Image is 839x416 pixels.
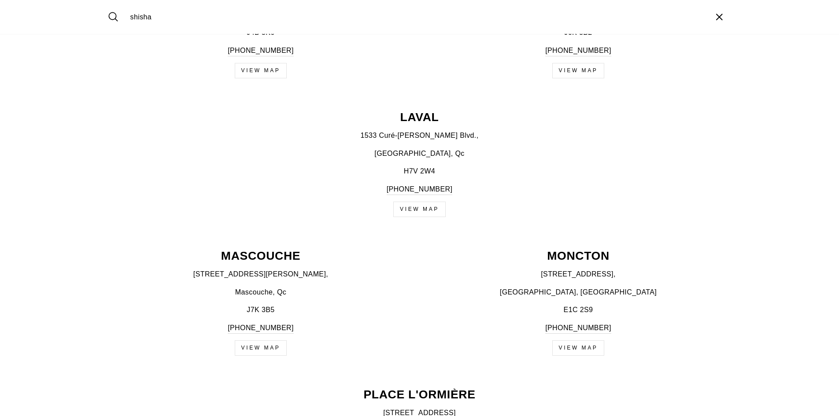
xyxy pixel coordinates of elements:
p: PLACE L'ORMIÈRE [107,389,732,401]
p: [GEOGRAPHIC_DATA], Qc [107,148,732,159]
input: Search our store [126,7,706,27]
a: view map [552,340,605,356]
a: View map [393,202,446,217]
a: view map [235,63,287,78]
a: view map [552,63,605,78]
a: [PHONE_NUMBER] [387,184,453,195]
p: [STREET_ADDRESS], [425,269,732,280]
p: Mascouche, Qc [107,287,415,298]
p: [GEOGRAPHIC_DATA], [GEOGRAPHIC_DATA] [425,287,732,298]
a: [PHONE_NUMBER] [228,45,294,57]
p: MONCTON [425,250,732,262]
a: [PHONE_NUMBER] [545,322,611,334]
p: [STREET_ADDRESS][PERSON_NAME], [107,269,415,280]
a: View Map [235,340,287,356]
p: 1533 Curé-[PERSON_NAME] Blvd., [107,130,732,141]
p: H7V 2W4 [107,166,732,177]
p: MASCOUCHE [107,250,415,262]
p: J7K 3B5 [107,304,415,316]
p: E1C 2S9 [425,304,732,316]
a: [PHONE_NUMBER] [228,322,294,334]
p: LAVAL [107,111,732,123]
a: [PHONE_NUMBER] [545,45,611,57]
